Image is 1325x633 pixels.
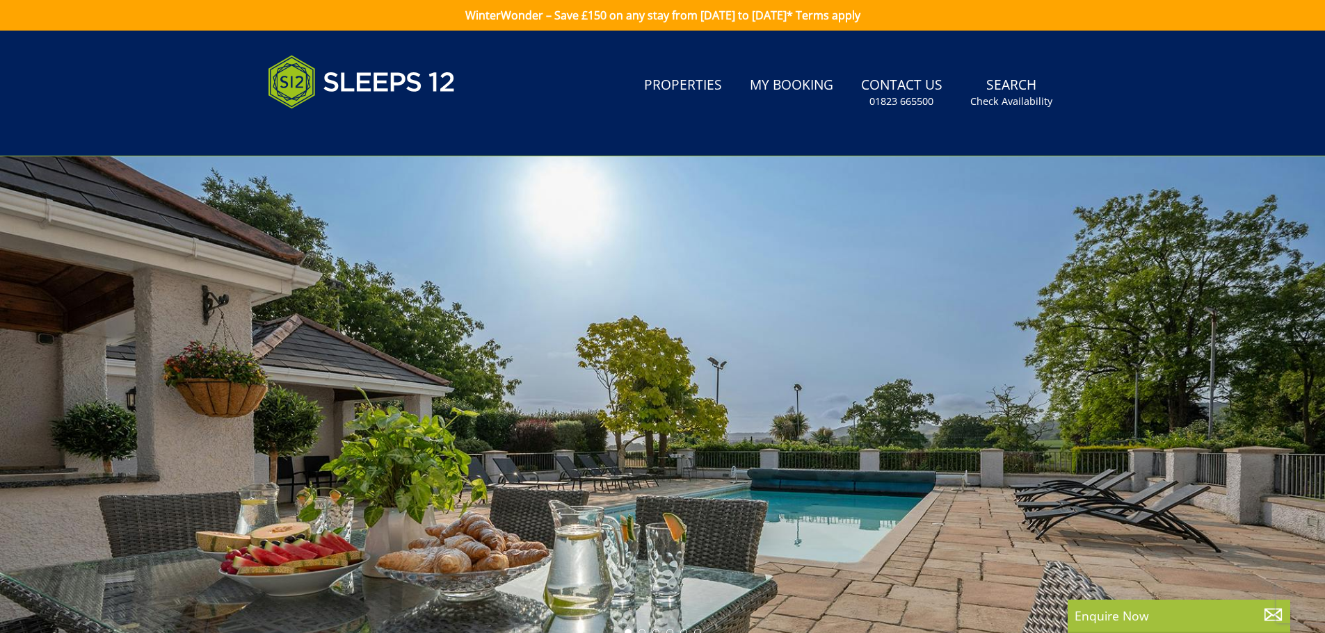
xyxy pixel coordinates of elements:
small: 01823 665500 [869,94,933,108]
img: Sleeps 12 [268,47,456,117]
small: Check Availability [970,94,1052,108]
a: SearchCheck Availability [965,70,1058,115]
a: Contact Us01823 665500 [856,70,948,115]
a: Properties [639,70,728,101]
iframe: Customer reviews powered by Trustpilot [261,125,407,137]
p: Enquire Now [1075,607,1283,625]
a: My Booking [744,70,839,101]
